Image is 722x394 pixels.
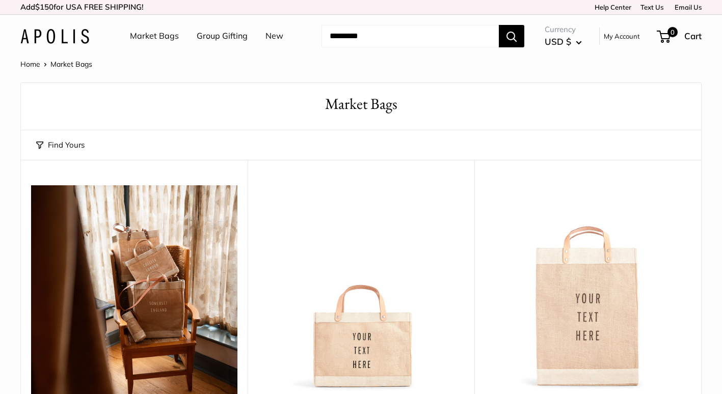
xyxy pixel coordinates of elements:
[545,22,582,37] span: Currency
[658,28,702,44] a: 0 Cart
[36,138,85,152] button: Find Yours
[35,2,54,12] span: $150
[197,29,248,44] a: Group Gifting
[258,185,464,391] a: Petite Market Bag in NaturalPetite Market Bag in Natural
[20,58,92,71] nav: Breadcrumb
[20,29,89,44] img: Apolis
[499,25,524,47] button: Search
[258,185,464,391] img: Petite Market Bag in Natural
[36,93,686,115] h1: Market Bags
[604,30,640,42] a: My Account
[50,60,92,69] span: Market Bags
[591,3,631,11] a: Help Center
[322,25,499,47] input: Search...
[545,34,582,50] button: USD $
[671,3,702,11] a: Email Us
[545,36,571,47] span: USD $
[130,29,179,44] a: Market Bags
[20,60,40,69] a: Home
[485,185,691,391] img: Market Bag in Natural
[265,29,283,44] a: New
[667,27,678,37] span: 0
[485,185,691,391] a: Market Bag in NaturalMarket Bag in Natural
[684,31,702,41] span: Cart
[640,3,663,11] a: Text Us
